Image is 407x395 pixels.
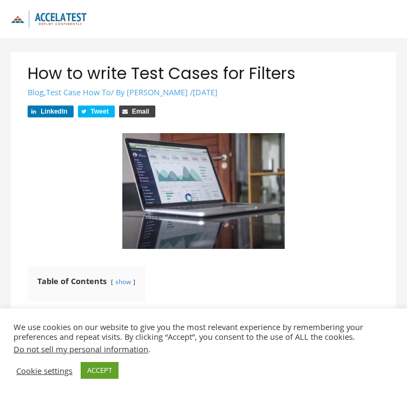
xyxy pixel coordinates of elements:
span: [PERSON_NAME] [127,87,188,97]
a: show [115,278,131,286]
a: Blog [28,87,44,97]
img: icon [11,10,87,27]
b: Table of Contents [37,275,107,286]
a: Share on Twitter [78,106,115,117]
a: Test Case How To [46,87,111,97]
a: ACCEPT [81,362,119,379]
span: , [28,87,111,97]
span: LinkedIn [41,108,67,115]
span: [DATE] [193,87,218,97]
h1: How to write Test Cases for Filters [28,64,379,83]
span: Tweet [91,108,109,115]
img: Test Case for Filters Application [122,133,285,249]
div: We use cookies on our website to give you the most relevant experience by remembering your prefer... [14,322,393,354]
div: / By / [28,87,379,98]
a: Do not sell my personal information [14,344,148,354]
a: Share via Email [119,106,155,117]
div: . [14,344,393,354]
a: [PERSON_NAME] [127,87,190,97]
span: Email [132,108,149,115]
a: Share on LinkedIn [28,106,73,117]
a: Cookie settings [16,366,73,376]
